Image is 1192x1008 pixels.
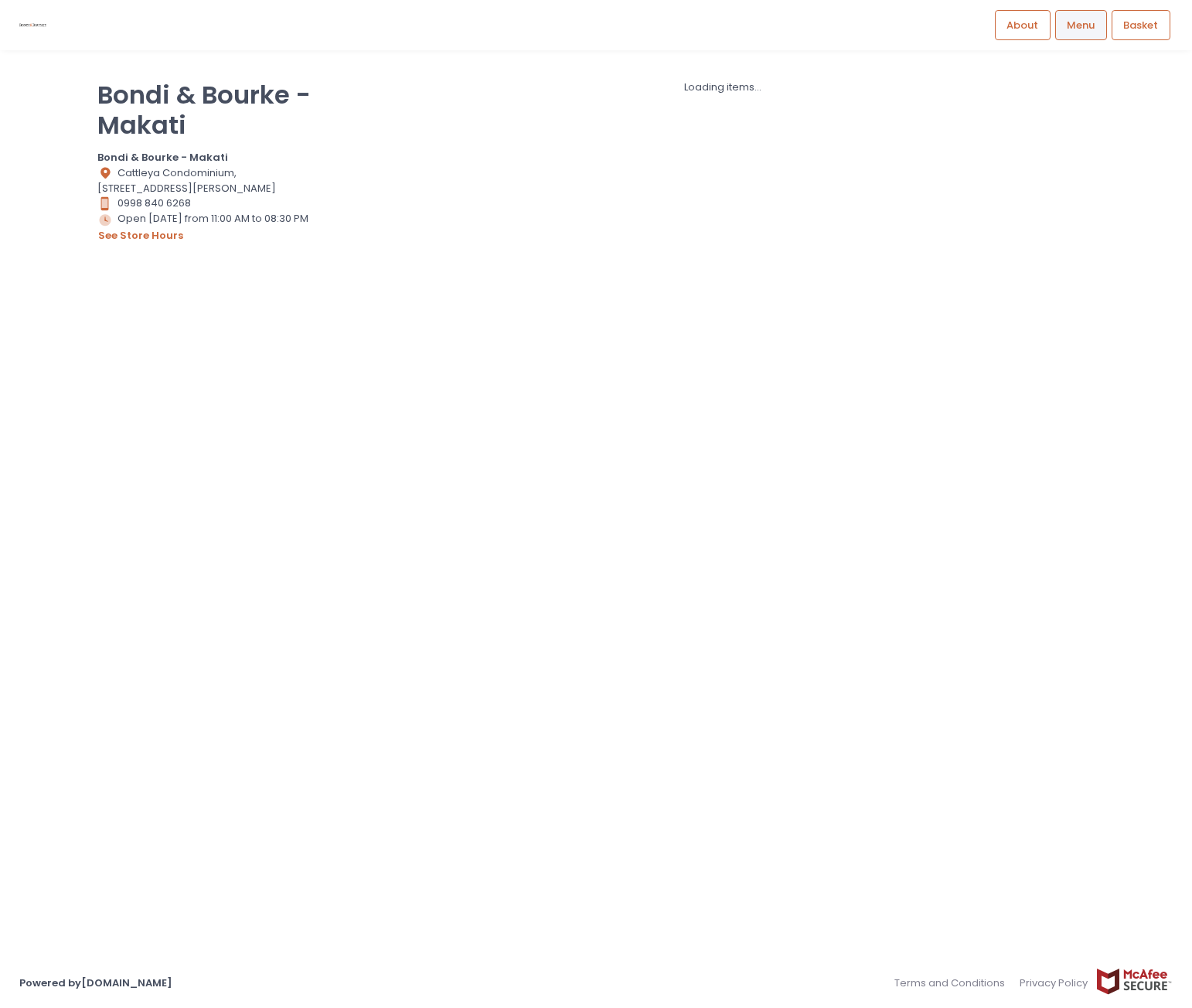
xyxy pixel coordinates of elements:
img: mcafee-secure [1095,968,1173,995]
div: Open [DATE] from 11:00 AM to 08:30 PM [97,211,332,243]
img: logo [19,12,46,39]
a: Privacy Policy [1013,968,1096,998]
div: 0998 840 6268 [97,196,332,211]
div: Loading items... [352,80,1095,95]
span: Basket [1123,18,1158,33]
a: About [995,10,1051,39]
b: Bondi & Bourke - Makati [97,150,228,165]
button: see store hours [97,227,184,244]
a: Menu [1055,10,1107,39]
a: Powered by[DOMAIN_NAME] [19,976,172,990]
span: Menu [1067,18,1095,33]
p: Bondi & Bourke - Makati [97,80,332,140]
a: Terms and Conditions [894,968,1013,998]
div: Cattleya Condominium, [STREET_ADDRESS][PERSON_NAME] [97,165,332,196]
span: About [1006,18,1038,33]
